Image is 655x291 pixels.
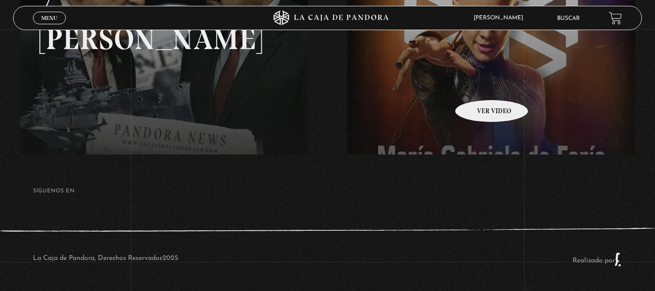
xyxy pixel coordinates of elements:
span: Menu [41,15,57,21]
p: La Caja de Pandora, Derechos Reservados 2025 [33,252,178,267]
a: View your shopping cart [609,11,622,24]
span: Cerrar [38,23,61,30]
h4: SÍguenos en: [33,188,623,194]
a: Realizado por [573,257,622,264]
span: [PERSON_NAME] [469,15,533,21]
a: Buscar [557,16,580,21]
